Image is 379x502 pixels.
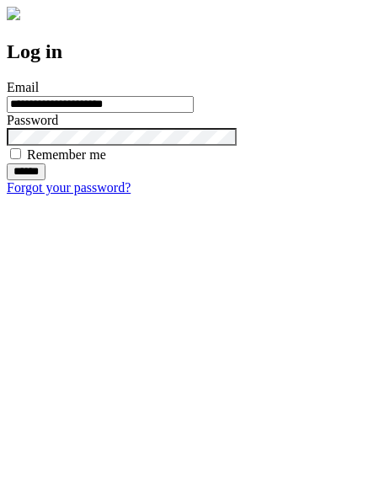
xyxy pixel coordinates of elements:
label: Email [7,80,39,94]
label: Remember me [27,147,106,162]
img: logo-4e3dc11c47720685a147b03b5a06dd966a58ff35d612b21f08c02c0306f2b779.png [7,7,20,20]
label: Password [7,113,58,127]
a: Forgot your password? [7,180,131,195]
h2: Log in [7,40,372,63]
